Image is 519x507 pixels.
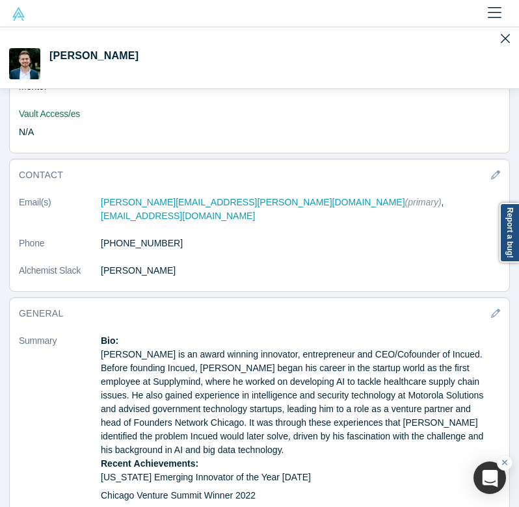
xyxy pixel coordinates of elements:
[101,458,131,469] strong: Recent
[12,7,25,21] img: Alchemist Vault Logo
[501,29,510,47] button: Close
[19,107,500,121] dt: Vault Access/es
[101,489,492,502] p: Chicago Venture Summit Winner 2022
[19,307,482,320] h3: General
[49,48,139,64] h3: [PERSON_NAME]
[19,237,101,259] dt: Phone
[101,238,183,248] a: [PHONE_NUMBER]
[19,264,101,287] dt: Alchemist Slack
[19,125,410,139] dd: N/A
[101,197,405,207] a: [PERSON_NAME][EMAIL_ADDRESS][PERSON_NAME][DOMAIN_NAME]
[134,458,199,469] strong: Achievements:
[101,196,492,223] dd: ,
[499,203,519,263] a: Report a bug!
[101,264,492,278] dd: [PERSON_NAME]
[101,211,255,221] a: [EMAIL_ADDRESS][DOMAIN_NAME]
[405,197,442,207] span: (primary)
[19,168,482,182] h3: Contact
[101,335,118,346] strong: Bio:
[101,334,492,484] p: [PERSON_NAME] is an award winning innovator, entrepreneur and CEO/Cofounder of Incued. Before fou...
[19,196,101,232] dt: Email(s)
[9,48,40,79] img: Josh Furstoss's Profile Image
